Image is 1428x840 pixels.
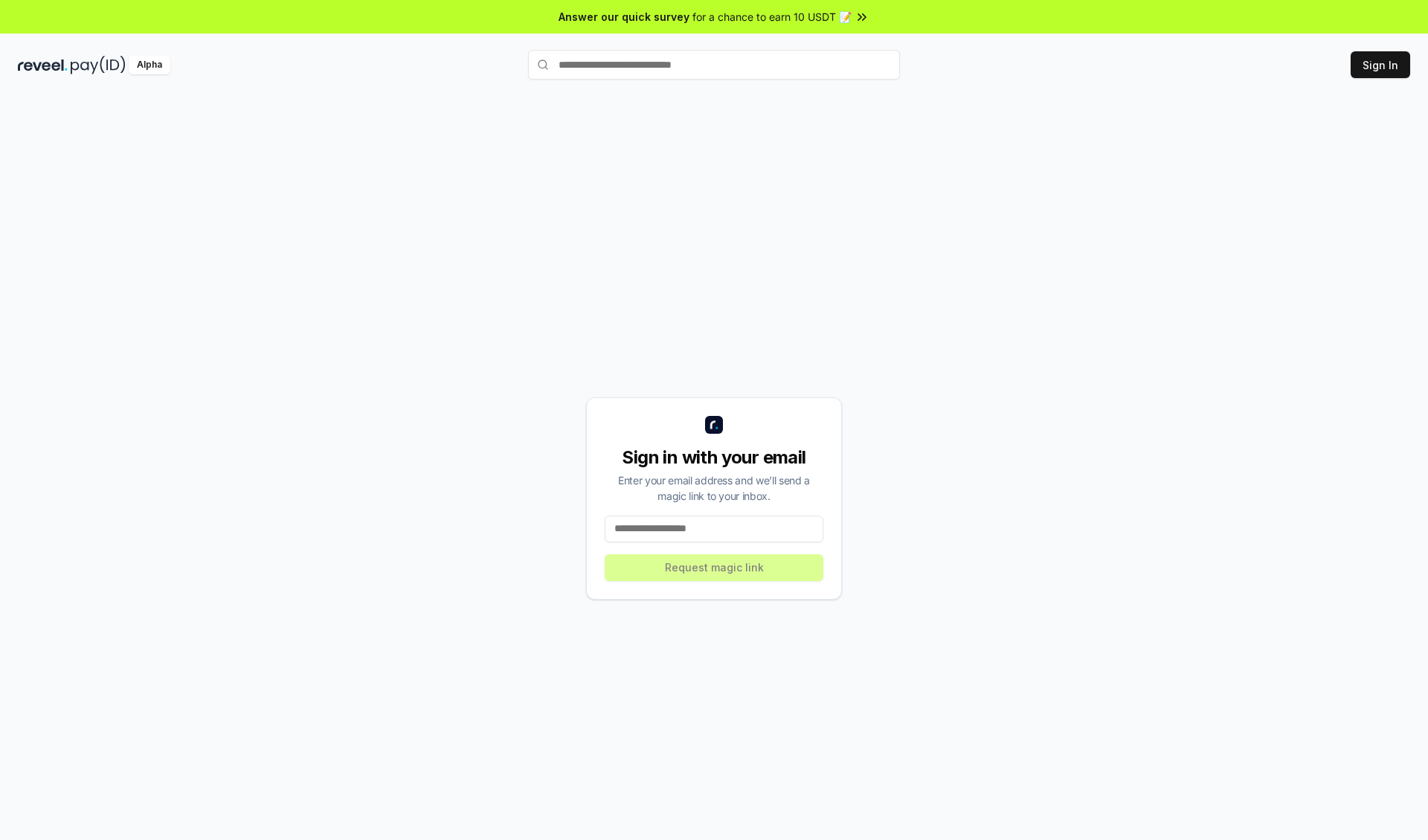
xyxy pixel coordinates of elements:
span: Answer our quick survey [559,9,689,25]
img: reveel_dark [18,56,68,74]
span: for a chance to earn 10 USDT 📝 [692,9,852,25]
img: logo_small [705,416,723,434]
div: Sign in with your email [605,446,823,469]
div: Enter your email address and we’ll send a magic link to your inbox. [605,472,823,504]
button: Sign In [1351,51,1410,78]
img: pay_id [71,56,126,74]
div: Alpha [129,56,170,74]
